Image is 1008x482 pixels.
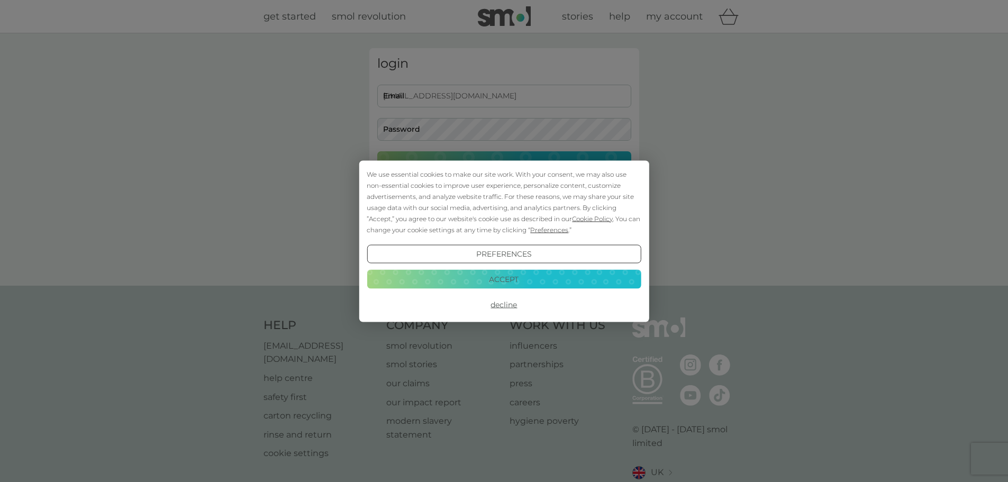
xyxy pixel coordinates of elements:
[367,244,641,263] button: Preferences
[367,270,641,289] button: Accept
[367,295,641,314] button: Decline
[572,214,613,222] span: Cookie Policy
[530,225,568,233] span: Preferences
[367,168,641,235] div: We use essential cookies to make our site work. With your consent, we may also use non-essential ...
[359,160,649,322] div: Cookie Consent Prompt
